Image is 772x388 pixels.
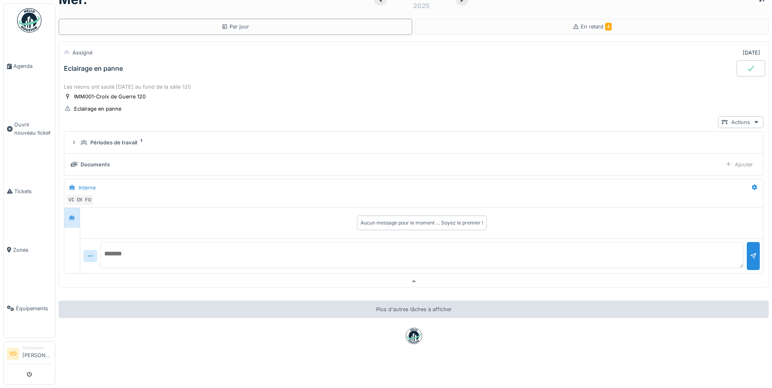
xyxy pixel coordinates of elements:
[13,62,52,70] span: Agenda
[17,8,42,33] img: Badge_color-CXgf-gQk.svg
[605,23,612,31] span: 4
[68,135,760,150] summary: Périodes de travail1
[722,159,757,170] div: Ajouter
[74,105,121,113] div: Eclairage en panne
[581,24,612,30] span: En retard
[221,23,249,31] div: Par jour
[79,184,96,192] div: Interne
[74,194,85,206] div: DR
[4,37,55,96] a: Agenda
[68,157,760,172] summary: DocumentsAjouter
[718,116,763,128] div: Actions
[4,220,55,279] a: Zones
[82,194,94,206] div: FG
[4,162,55,220] a: Tickets
[14,187,52,195] span: Tickets
[413,1,430,11] div: 2025
[406,328,422,344] img: badge-BVDL4wpA.svg
[7,345,52,364] a: VD Technicien[PERSON_NAME]
[361,219,483,227] div: Aucun message pour le moment … Soyez le premier !
[64,65,123,72] div: Eclairage en panne
[81,161,110,168] div: Documents
[22,345,52,362] li: [PERSON_NAME]
[74,93,146,100] div: IMM001-Croix de Guerre 120
[13,246,52,254] span: Zones
[59,301,769,318] div: Plus d'autres tâches à afficher
[7,348,19,360] li: VD
[4,279,55,338] a: Équipements
[14,121,52,136] span: Ouvrir nouveau ticket
[72,49,92,57] div: Assigné
[66,194,77,206] div: VD
[4,96,55,162] a: Ouvrir nouveau ticket
[22,345,52,351] div: Technicien
[64,83,763,91] div: Les neons ont sauté [DATE] au fond de la salle 120
[90,139,137,146] div: Périodes de travail
[743,49,760,57] div: [DATE]
[16,305,52,312] span: Équipements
